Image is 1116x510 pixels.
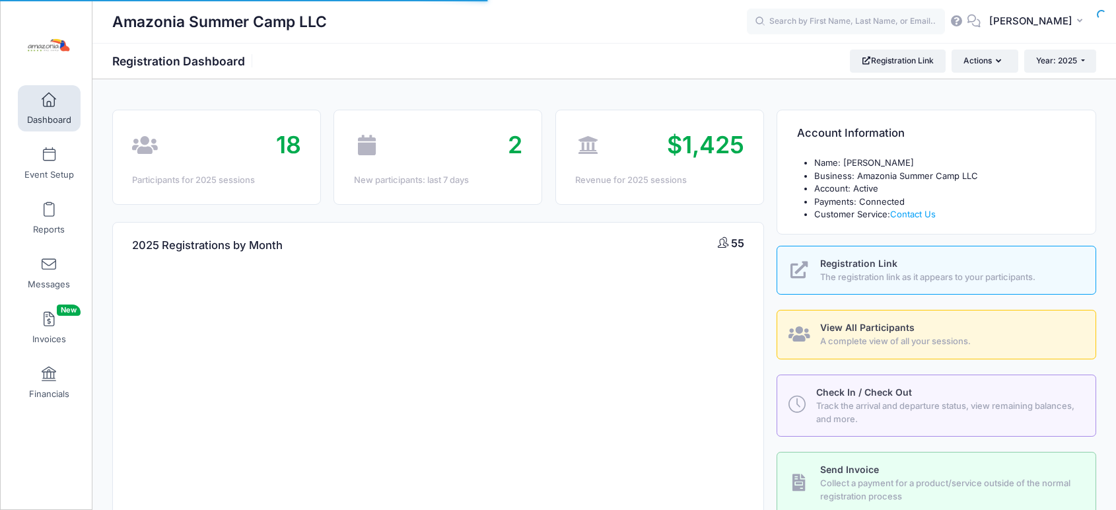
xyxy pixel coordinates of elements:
span: Send Invoice [820,464,879,475]
div: Revenue for 2025 sessions [575,174,744,187]
a: View All Participants A complete view of all your sessions. [777,310,1096,359]
li: Customer Service: [814,208,1076,221]
a: Dashboard [18,85,81,131]
span: Year: 2025 [1036,55,1077,65]
a: Check In / Check Out Track the arrival and departure status, view remaining balances, and more. [777,375,1096,437]
a: Event Setup [18,140,81,186]
span: 2 [508,130,522,159]
h4: 2025 Registrations by Month [132,227,283,264]
a: Amazonia Summer Camp LLC [1,14,93,77]
span: 18 [276,130,301,159]
h4: Account Information [797,115,905,153]
span: Invoices [32,334,66,345]
button: [PERSON_NAME] [981,7,1096,37]
a: Messages [18,250,81,296]
span: Track the arrival and departure status, view remaining balances, and more. [816,400,1080,425]
span: 55 [731,237,744,250]
span: Registration Link [820,258,897,269]
a: Registration Link The registration link as it appears to your participants. [777,246,1096,295]
span: [PERSON_NAME] [989,14,1072,28]
span: Dashboard [27,114,71,126]
li: Account: Active [814,182,1076,196]
h1: Amazonia Summer Camp LLC [112,7,327,37]
span: $1,425 [667,130,744,159]
a: Reports [18,195,81,241]
button: Year: 2025 [1024,50,1096,72]
div: Participants for 2025 sessions [132,174,300,187]
span: Collect a payment for a product/service outside of the normal registration process [820,477,1080,503]
a: Registration Link [850,50,946,72]
span: Reports [33,224,65,235]
a: Financials [18,359,81,406]
div: New participants: last 7 days [354,174,522,187]
li: Name: [PERSON_NAME] [814,157,1076,170]
span: View All Participants [820,322,915,333]
span: A complete view of all your sessions. [820,335,1080,348]
a: InvoicesNew [18,305,81,351]
span: Financials [29,388,69,400]
button: Actions [952,50,1018,72]
a: Contact Us [890,209,936,219]
h1: Registration Dashboard [112,54,256,68]
li: Payments: Connected [814,196,1076,209]
input: Search by First Name, Last Name, or Email... [747,9,945,35]
li: Business: Amazonia Summer Camp LLC [814,170,1076,183]
span: New [57,305,81,316]
img: Amazonia Summer Camp LLC [22,20,72,70]
span: Event Setup [24,169,74,180]
span: The registration link as it appears to your participants. [820,271,1080,284]
span: Check In / Check Out [816,386,912,398]
span: Messages [28,279,70,290]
